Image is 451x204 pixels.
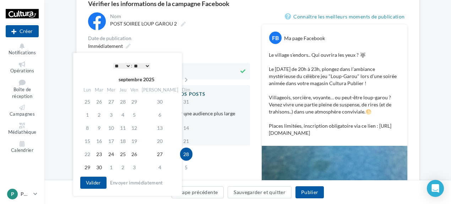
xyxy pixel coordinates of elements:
a: Boîte de réception [6,78,39,100]
td: 25 [117,148,129,161]
td: 4 [117,108,129,121]
span: Calendrier [11,147,33,153]
div: Open Intercom Messenger [427,180,444,197]
td: 1 [105,161,117,174]
td: 30 [93,161,105,174]
td: 8 [82,121,93,134]
td: 13 [140,121,180,134]
td: 25 [82,95,93,108]
a: Calendrier [6,139,39,155]
p: Le village s'endors.. Qui ouvrira les yeux ? 🐺 Le [DATE] de 20h à 23h, plongez dans l’ambiance my... [269,51,400,137]
td: 3 [105,108,117,121]
td: 12 [129,121,140,134]
td: 14 [180,121,192,134]
button: Valider [80,177,107,189]
div: Vérifier les informations de la campagne Facebook [88,0,408,7]
th: Mar [93,85,105,95]
p: PUBLIER [21,191,31,198]
td: 1 [82,108,93,121]
td: 7 [180,108,192,121]
td: 23 [93,148,105,161]
a: Médiathèque [6,121,39,137]
th: septembre 2025 [93,74,180,85]
td: 6 [140,108,180,121]
th: Ven [129,85,140,95]
td: 17 [105,134,117,148]
td: 5 [180,161,192,174]
td: 24 [105,148,117,161]
th: Mer [105,85,117,95]
span: Médiathèque [8,129,37,135]
span: Notifications [9,50,36,55]
td: 20 [140,134,180,148]
td: 11 [117,121,129,134]
span: Campagnes [10,111,35,117]
div: Nouvelle campagne [6,25,39,37]
td: 16 [93,134,105,148]
span: Immédiatement [88,43,123,49]
th: Jeu [117,85,129,95]
button: Notifications [6,42,39,57]
th: Dim [180,85,192,95]
td: 15 [82,134,93,148]
span: POST SOIREE LOUP GAROU 2 [110,21,177,27]
button: Étape précédente [172,186,224,198]
a: P PUBLIER [6,187,39,201]
td: 5 [129,108,140,121]
td: 3 [129,161,140,174]
td: 27 [105,95,117,108]
span: Boîte de réception [12,87,32,99]
div: Nom [110,14,249,19]
td: 26 [129,148,140,161]
a: Campagnes [6,103,39,118]
td: 4 [140,161,180,174]
div: Date de publication [88,36,250,41]
button: Créer [6,25,39,37]
td: 19 [129,134,140,148]
td: 22 [82,148,93,161]
a: Opérations [6,60,39,75]
td: 9 [93,121,105,134]
button: Publier [295,186,324,198]
td: 18 [117,134,129,148]
button: Sauvegarder et quitter [228,186,292,198]
td: 27 [140,148,180,161]
td: 29 [82,161,93,174]
td: 2 [117,161,129,174]
span: P [11,191,14,198]
td: 2 [93,108,105,121]
th: Lun [82,85,93,95]
td: 28 [117,95,129,108]
td: 21 [180,134,192,148]
td: 28 [180,148,192,161]
td: 10 [105,121,117,134]
th: [PERSON_NAME] [140,85,180,95]
td: 30 [140,95,180,108]
div: Ma page Facebook [284,35,325,42]
td: 26 [93,95,105,108]
div: FB [269,32,282,44]
span: Opérations [10,68,34,73]
td: 29 [129,95,140,108]
a: Connaître les meilleurs moments de publication [285,12,407,21]
div: : [96,60,168,71]
td: 31 [180,95,192,108]
button: Envoyer immédiatement [107,178,166,187]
